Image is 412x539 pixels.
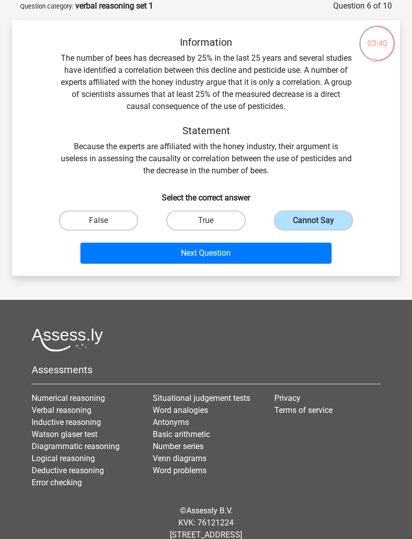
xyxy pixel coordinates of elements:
[153,442,203,451] a: Number series
[153,417,189,427] a: Antonyms
[59,210,138,231] label: False
[32,364,380,376] h5: Assessments
[75,1,153,11] strong: verbal reasoning set 1
[274,210,353,231] label: Cannot Say
[153,454,207,463] a: Venn diagrams
[32,405,91,415] a: Verbal reasoning
[32,466,104,475] a: Deductive reasoning
[358,25,396,50] div: 03:40
[80,243,332,264] button: Next Question
[274,393,300,403] a: Privacy
[32,442,120,451] a: Diagrammatic reasoning
[28,185,384,202] h6: Select the correct answer
[153,429,210,439] a: Basic arithmetic
[32,417,101,427] a: Inductive reasoning
[60,125,352,137] h5: Statement
[153,466,207,475] a: Word problems
[32,478,82,487] a: Error checking
[20,3,73,10] small: Question category:
[60,36,352,48] h5: Information
[274,405,333,415] a: Terms of service
[153,405,208,415] a: Word analogies
[153,393,250,403] a: Situational judgement tests
[32,429,97,439] a: Watson glaser test
[166,210,246,231] label: True
[28,36,384,177] div: The number of bees has decreased by 25% in the last 25 years and several studies have identified ...
[186,506,233,515] a: Assessly B.V.
[32,454,95,463] a: Logical reasoning
[32,328,103,352] img: Assessly logo
[32,393,105,403] a: Numerical reasoning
